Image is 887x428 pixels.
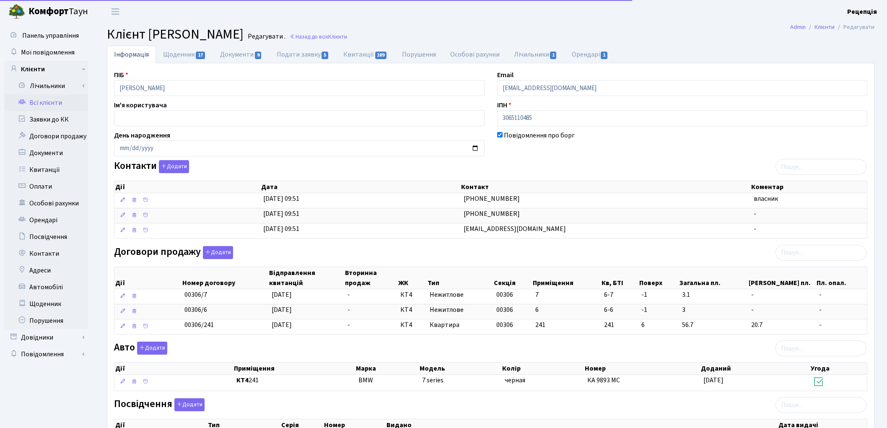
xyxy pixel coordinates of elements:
span: [DATE] 09:51 [263,194,299,203]
span: [EMAIL_ADDRESS][DOMAIN_NAME] [464,224,566,233]
span: [DATE] 09:51 [263,209,299,218]
span: 6-6 [604,305,635,315]
span: [PHONE_NUMBER] [464,209,520,218]
span: [DATE] [703,376,724,385]
label: ПІБ [114,70,128,80]
span: -1 [641,290,675,300]
a: Квитанції [4,161,88,178]
span: 17 [196,52,205,59]
a: Додати [201,244,233,259]
nav: breadcrumb [778,18,887,36]
th: Дії [114,181,260,193]
th: Доданий [700,363,809,374]
span: Мої повідомлення [21,48,75,57]
span: 3.1 [682,290,744,300]
th: Номер договору [182,267,269,289]
button: Посвідчення [174,398,205,411]
label: Повідомлення про борг [504,130,575,140]
th: Дата [260,181,461,193]
label: Посвідчення [114,398,205,411]
span: власник [754,194,778,203]
span: 00306 [496,305,513,314]
a: Додати [172,397,205,412]
img: logo.png [8,3,25,20]
a: Заявки до КК [4,111,88,128]
label: Авто [114,342,167,355]
a: Назад до всіхКлієнти [290,33,347,41]
b: КТ4 [236,376,249,385]
span: 9 [255,52,262,59]
a: Клієнти [4,61,88,78]
th: [PERSON_NAME] пл. [748,267,816,289]
span: - [348,320,350,329]
b: Комфорт [29,5,69,18]
a: Щоденник [156,46,213,63]
a: Договори продажу [4,128,88,145]
a: Подати заявку [270,46,336,63]
span: Нежитлове [430,305,489,315]
a: Інформація [107,46,156,63]
span: Квартира [430,320,489,330]
span: 241 [604,320,635,330]
input: Пошук... [775,245,866,261]
th: Угода [810,363,867,374]
label: Договори продажу [114,246,233,259]
span: - [751,305,812,315]
span: - [819,320,864,330]
span: КТ4 [400,320,423,330]
span: 00306 [496,320,513,329]
span: 1 [601,52,607,59]
th: Пл. опал. [816,267,867,289]
a: Лічильники [10,78,88,94]
a: Квитанції [336,46,394,63]
span: Таун [29,5,88,19]
span: [DATE] 09:51 [263,224,299,233]
a: Оплати [4,178,88,195]
th: Контакт [460,181,750,193]
span: - [751,290,812,300]
span: 00306/6 [184,305,207,314]
a: Особові рахунки [443,46,507,63]
span: черная [505,376,525,385]
a: Адреси [4,262,88,279]
th: Загальна пл. [679,267,748,289]
span: 189 [375,52,387,59]
span: [DATE] [272,320,292,329]
span: 00306/241 [184,320,214,329]
button: Авто [137,342,167,355]
a: Мої повідомлення [4,44,88,61]
a: Лічильники [507,46,565,63]
span: КА 9893 МС [587,376,620,385]
a: Орендарі [4,212,88,228]
a: Щоденник [4,296,88,312]
th: Приміщення [233,363,355,374]
a: Орендарі [565,46,615,63]
th: Дії [114,267,182,289]
th: Приміщення [532,267,601,289]
a: Повідомлення [4,346,88,363]
span: 6 [641,320,675,330]
a: Всі клієнти [4,94,88,111]
span: 241 [535,320,545,329]
th: ЖК [397,267,427,289]
span: BMW [358,376,373,385]
span: 00306 [496,290,513,299]
span: - [819,305,864,315]
th: Номер [584,363,700,374]
th: Вторинна продаж [344,267,397,289]
a: Документи [4,145,88,161]
span: -1 [641,305,675,315]
button: Договори продажу [203,246,233,259]
span: КТ4 [400,290,423,300]
span: Панель управління [22,31,79,40]
span: Клієнт [PERSON_NAME] [107,25,244,44]
span: 241 [236,376,352,385]
span: Нежитлове [430,290,489,300]
label: ІПН [497,100,511,110]
b: Рецепція [847,7,877,16]
a: Додати [135,340,167,355]
span: Клієнти [328,33,347,41]
input: Пошук... [775,159,866,175]
span: [DATE] [272,290,292,299]
th: Модель [419,363,501,374]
